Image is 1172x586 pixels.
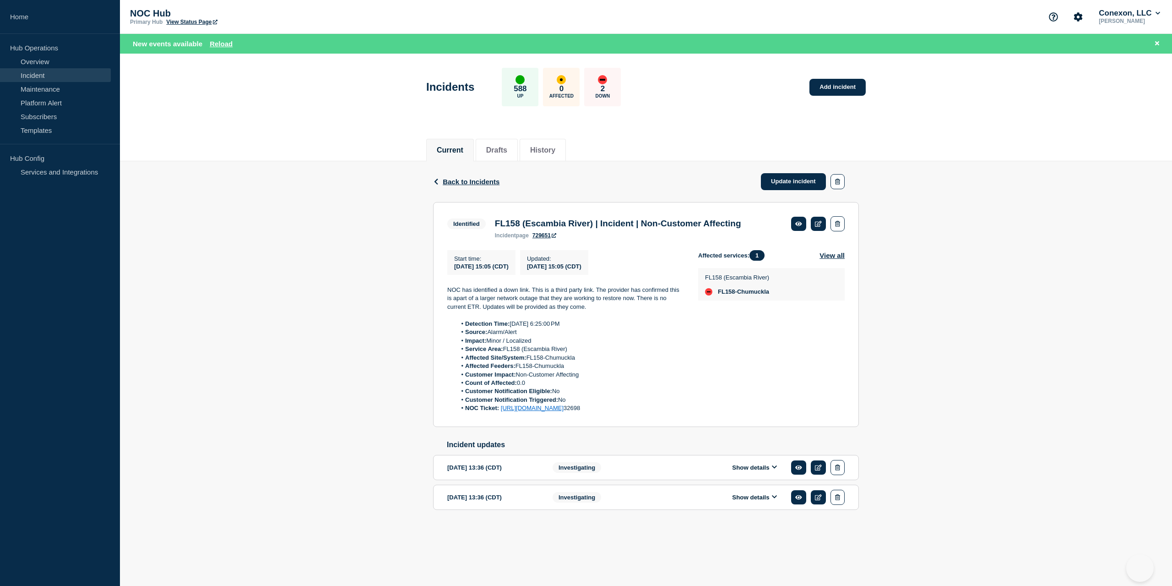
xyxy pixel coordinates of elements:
strong: Source: [465,329,487,335]
p: 0 [559,84,564,93]
button: Drafts [486,146,507,154]
p: 2 [601,84,605,93]
a: View Status Page [166,19,217,25]
div: [DATE] 13:36 (CDT) [447,460,539,475]
span: Affected services: [698,250,769,261]
strong: Customer Impact: [465,371,516,378]
p: Down [596,93,610,99]
iframe: Help Scout Beacon - Open [1126,554,1154,582]
span: incident [495,232,516,239]
strong: NOC Ticket: [465,405,499,411]
a: [URL][DOMAIN_NAME] [501,405,564,411]
span: Investigating [553,492,601,503]
li: Alarm/Alert [456,328,684,336]
p: FL158 (Escambia River) [705,274,769,281]
li: No [456,396,684,404]
a: Update incident [761,173,826,190]
strong: Detection Time: [465,320,510,327]
strong: Customer Notification Triggered: [465,396,558,403]
p: NOC Hub [130,8,313,19]
button: View all [819,250,845,261]
p: 588 [514,84,526,93]
div: [DATE] 13:36 (CDT) [447,490,539,505]
li: [DATE] 6:25:00 PM [456,320,684,328]
button: Account settings [1069,7,1088,27]
button: Support [1044,7,1063,27]
li: 32698 [456,404,684,412]
li: FL158 (Escambia River) [456,345,684,353]
li: Non-Customer Affecting [456,371,684,379]
p: page [495,232,529,239]
span: FL158-Chumuckla [718,288,769,296]
p: Updated : [527,255,581,262]
a: Add incident [809,79,866,96]
strong: Count of Affected: [465,379,517,386]
li: 0.0 [456,379,684,387]
h2: Incident updates [447,441,859,449]
h3: FL158 (Escambia River) | Incident | Non-Customer Affecting [495,219,741,229]
span: Back to Incidents [443,178,499,186]
span: 1 [749,250,765,261]
span: [DATE] 15:05 (CDT) [454,263,509,270]
button: Show details [729,493,780,501]
li: FL158-Chumuckla [456,354,684,362]
strong: Service Area: [465,345,503,352]
button: Show details [729,464,780,471]
span: Investigating [553,462,601,473]
strong: Affected Site/System: [465,354,526,361]
div: down [705,288,712,296]
p: Start time : [454,255,509,262]
div: [DATE] 15:05 (CDT) [527,262,581,270]
li: No [456,387,684,395]
div: affected [557,75,566,84]
strong: Affected Feeders: [465,362,515,369]
li: Minor / Localized [456,337,684,345]
div: up [515,75,525,84]
p: [PERSON_NAME] [1097,18,1162,24]
button: Current [437,146,463,154]
button: History [530,146,555,154]
p: Up [517,93,523,99]
span: New events available [133,40,202,48]
strong: Impact: [465,337,486,344]
button: Back to Incidents [433,178,499,186]
strong: Customer Notification Eligible: [465,388,552,394]
h1: Incidents [426,81,474,93]
p: Primary Hub [130,19,163,25]
span: Identified [447,219,486,229]
button: Conexon, LLC [1097,9,1162,18]
p: NOC has identified a down link. This is a third party link. The provider has confirmed this is ap... [447,286,684,311]
div: down [598,75,607,84]
a: 729651 [532,232,556,239]
li: FL158-Chumuckla [456,362,684,370]
button: Reload [210,40,233,48]
p: Affected [549,93,574,99]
